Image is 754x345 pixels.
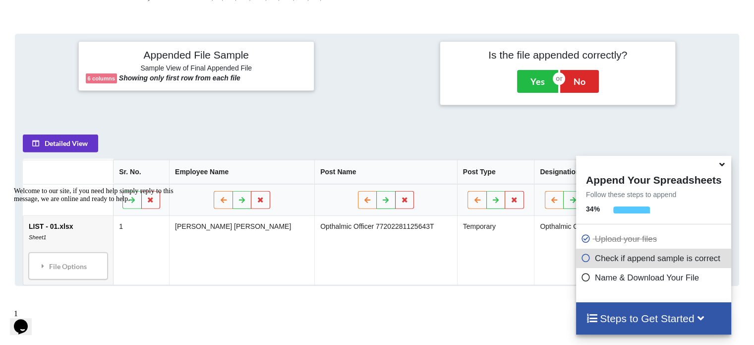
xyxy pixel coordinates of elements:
[457,160,534,184] th: Post Type
[576,171,731,186] h4: Append Your Spreadsheets
[560,70,599,93] button: No
[447,49,668,61] h4: Is the file appended correctly?
[314,160,457,184] th: Post Name
[581,233,729,245] p: Upload your files
[86,64,307,74] h6: Sample View of Final Appended File
[586,205,600,213] b: 34 %
[169,160,314,184] th: Employee Name
[10,305,42,335] iframe: chat widget
[10,183,188,300] iframe: chat widget
[576,190,731,200] p: Follow these steps to append
[534,216,611,285] td: Opthalmic Officer
[86,49,307,63] h4: Appended File Sample
[4,4,182,20] div: Welcome to our site, if you need help simply reply to this message, we are online and ready to help.
[23,135,98,152] button: Detailed View
[534,160,611,184] th: Designation
[4,4,164,19] span: Welcome to our site, if you need help simply reply to this message, we are online and ready to help.
[113,160,169,184] th: Sr. No.
[314,216,457,285] td: Opthalmic Officer 77202281125643T
[581,252,729,265] p: Check if append sample is correct
[169,216,314,285] td: [PERSON_NAME] [PERSON_NAME]
[457,216,534,285] td: Temporary
[517,70,558,93] button: Yes
[88,75,115,81] b: 6 columns
[581,272,729,284] p: Name & Download Your File
[119,74,240,82] b: Showing only first row from each file
[586,312,721,325] h4: Steps to Get Started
